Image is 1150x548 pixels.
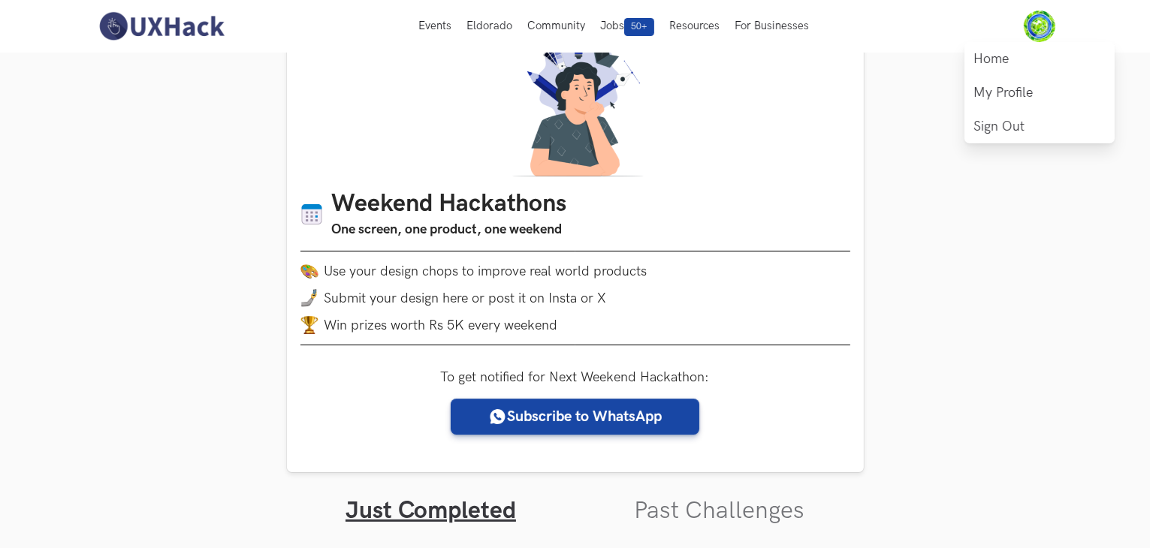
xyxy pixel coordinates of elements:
[346,496,516,525] a: Just Completed
[95,11,228,42] img: UXHack-logo.png
[624,18,654,36] span: 50+
[964,76,1115,110] a: My Profile
[332,190,567,219] h1: Weekend Hackathons
[300,262,850,280] li: Use your design chops to improve real world products
[964,110,1115,143] a: Sign Out
[634,496,804,525] a: Past Challenges
[300,262,318,280] img: palette.png
[332,219,567,240] h3: One screen, one product, one weekend
[324,291,607,306] span: Submit your design here or post it on Insta or X
[287,472,864,525] ul: Tabs Interface
[300,289,318,307] img: mobile-in-hand.png
[1024,11,1055,42] img: Your profile pic
[300,203,323,226] img: Calendar icon
[300,316,318,334] img: trophy.png
[964,42,1115,76] a: Home
[441,369,710,385] label: To get notified for Next Weekend Hackathon:
[451,399,699,435] a: Subscribe to WhatsApp
[300,316,850,334] li: Win prizes worth Rs 5K every weekend
[503,26,647,176] img: A designer thinking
